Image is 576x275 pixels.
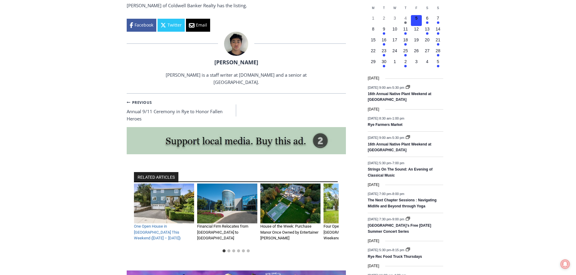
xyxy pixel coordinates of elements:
span: Intern @ [DOMAIN_NAME] [158,60,280,74]
a: House of the Week: Purchase Manor Once Owned by Entertainer [PERSON_NAME] [260,224,318,240]
button: 27 [422,48,433,59]
time: 7 [437,16,439,21]
a: Financial Firm Relocates from [GEOGRAPHIC_DATA] to [GEOGRAPHIC_DATA] [197,224,248,240]
a: The Next Chapter Sessions : Navigating Midlife and Beyond through Yoga [368,198,436,209]
button: 7 Has events [433,15,444,26]
button: 21 Has events [433,37,444,48]
button: 2 [379,15,389,26]
div: Saturday [422,6,433,15]
em: Has events [404,21,407,24]
small: Previous [127,100,152,105]
time: - [368,85,405,89]
span: 5:30 pm [392,85,404,89]
time: 22 [371,48,376,53]
span: 9:00 pm [392,217,404,221]
time: 10 [392,27,397,31]
time: 25 [403,48,408,53]
button: 1 [389,59,400,69]
em: Has events [404,65,407,67]
button: 24 [389,48,400,59]
button: 18 Has events [400,37,411,48]
div: Thursday [400,6,411,15]
a: Intern @ [DOMAIN_NAME] [145,59,293,75]
a: Email [186,19,210,31]
span: S [437,6,439,10]
a: Facebook [127,19,156,31]
time: 29 [371,59,376,64]
button: 8 [368,26,379,37]
button: 14 Has events [433,26,444,37]
time: 1 [372,16,374,21]
button: 17 [389,37,400,48]
span: M [372,6,374,10]
time: 17 [392,37,397,42]
time: 13 [425,27,430,31]
button: 30 Has events [379,59,389,69]
time: 4 [404,16,407,21]
time: 19 [414,37,419,42]
a: Rye Rec Food Truck Thursdays [368,254,422,259]
time: 16 [382,37,386,42]
time: 9 [383,27,385,31]
time: 26 [414,48,419,53]
span: [DATE] 7:00 pm [368,192,391,196]
span: [DATE] 5:30 pm [368,248,391,252]
a: Four Open Houses In [GEOGRAPHIC_DATA] This Weekend ([DATE] & [DATE]) [324,224,370,240]
span: T [383,6,385,10]
em: Has events [426,21,428,24]
span: [DATE] 5:30 pm [368,161,391,165]
em: Has events [426,32,428,35]
button: 5 [411,15,422,26]
button: 13 Has events [422,26,433,37]
time: 12 [414,27,419,31]
span: 8:00 pm [392,192,404,196]
span: T [405,6,406,10]
time: 21 [436,37,441,42]
button: Go to slide 6 [247,249,250,252]
time: [DATE] [368,182,379,188]
span: 7:00 pm [392,161,404,165]
img: Patel, Devan - bio cropped 200x200 [224,32,248,56]
button: 26 [411,48,422,59]
time: 4 [426,59,428,64]
em: Has events [404,43,407,46]
button: 2 Has events [400,59,411,69]
time: 2 [404,59,407,64]
nav: Posts [127,98,346,123]
span: Open Tues. - Sun. [PHONE_NUMBER] [2,62,59,85]
button: Go to slide 4 [237,249,240,252]
em: Has events [383,65,385,67]
img: 7 Puritan Road, Purchase (Rye PO) [260,184,321,224]
time: - [368,192,404,196]
em: Has events [437,54,439,56]
em: Has events [383,43,385,46]
div: "I learned about the history of a place I’d honestly never considered even as a resident of [GEOG... [153,0,286,59]
p: [PERSON_NAME] of Coldwell Banker Realty has the listing. [127,2,346,9]
time: - [368,136,405,139]
em: Has events [437,32,439,35]
img: 104 Maple Avenue, Rye [134,184,194,224]
time: 1 [394,59,396,64]
button: 10 [389,26,400,37]
button: 6 Has events [422,15,433,26]
time: 20 [425,37,430,42]
div: Tuesday [379,6,389,15]
button: 15 [368,37,379,48]
button: 28 Has events [433,48,444,59]
time: 28 [436,48,441,53]
a: 16th Annual Native Plant Weekend at [GEOGRAPHIC_DATA] [368,92,431,102]
button: 1 [368,15,379,26]
a: [GEOGRAPHIC_DATA]’s Free [DATE] Summer Concert Series [368,223,431,234]
time: 5 [437,59,439,64]
time: 24 [392,48,397,53]
em: Has events [383,54,385,56]
a: Open Tues. - Sun. [PHONE_NUMBER] [0,61,61,75]
button: 11 Has events [400,26,411,37]
img: International Corporate Center Rye, NY [197,184,257,224]
em: Has events [437,65,439,67]
time: 3 [415,59,418,64]
button: 4 Has events [400,15,411,26]
span: [DATE] 9:00 am [368,85,391,89]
